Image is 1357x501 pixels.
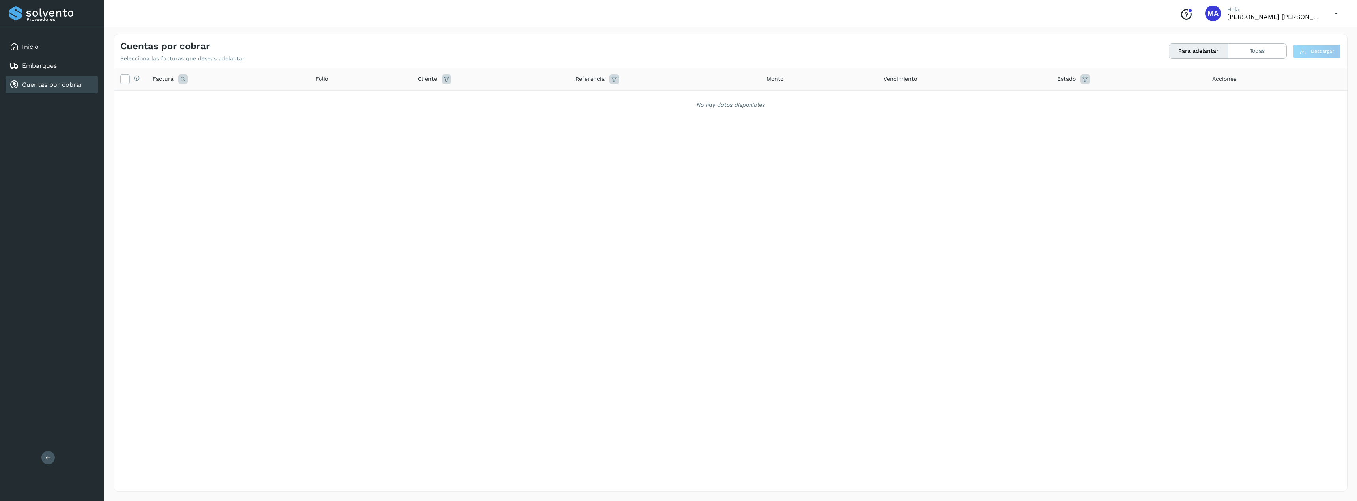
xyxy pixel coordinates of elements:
[1057,75,1076,83] span: Estado
[1227,6,1322,13] p: Hola,
[120,41,210,52] h4: Cuentas por cobrar
[316,75,328,83] span: Folio
[124,101,1337,109] div: No hay datos disponibles
[1228,44,1286,58] button: Todas
[1311,48,1334,55] span: Descargar
[120,55,245,62] p: Selecciona las facturas que deseas adelantar
[6,57,98,74] div: Embarques
[766,75,783,83] span: Monto
[22,62,57,69] a: Embarques
[22,43,39,50] a: Inicio
[1169,44,1228,58] button: Para adelantar
[1212,75,1236,83] span: Acciones
[26,17,95,22] p: Proveedores
[153,75,174,83] span: Factura
[884,75,917,83] span: Vencimiento
[22,81,82,88] a: Cuentas por cobrar
[1227,13,1322,20] p: Marco Antonio Ortiz Jurado
[6,38,98,56] div: Inicio
[576,75,605,83] span: Referencia
[418,75,437,83] span: Cliente
[1293,44,1341,58] button: Descargar
[6,76,98,93] div: Cuentas por cobrar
